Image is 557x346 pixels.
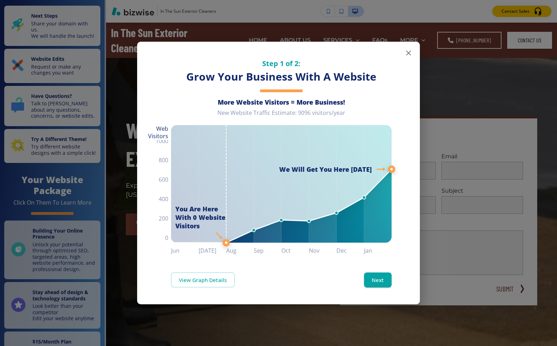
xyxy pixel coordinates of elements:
[171,59,392,68] h5: Step 1 of 2:
[309,246,336,256] h6: Nov
[281,246,309,256] h6: Oct
[171,109,392,122] div: New Website Traffic Estimate: 9096 visitors/year
[364,246,392,256] h6: Jan
[171,272,235,287] a: View Graph Details
[171,98,392,106] h6: More Website Visitors = More Business!
[199,246,226,256] h6: [DATE]
[226,246,254,256] h6: Aug
[171,70,392,84] h3: Grow Your Business With A Website
[254,246,281,256] h6: Sep
[336,246,364,256] h6: Dec
[364,272,392,287] button: Next
[171,246,199,256] h6: Jun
